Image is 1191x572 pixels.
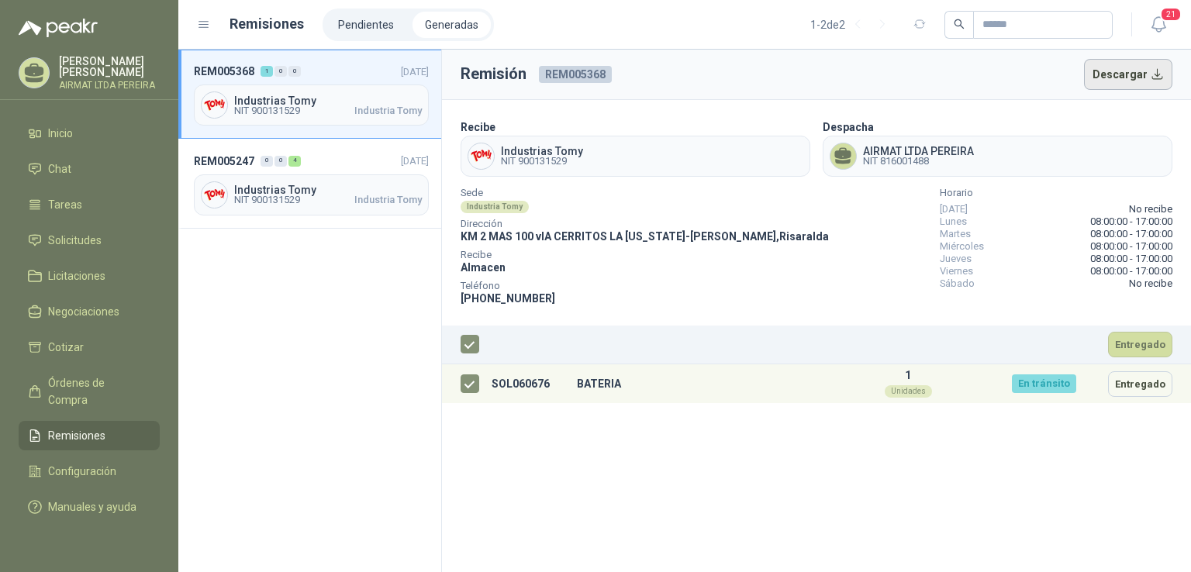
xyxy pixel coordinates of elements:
[539,66,612,83] span: REM005368
[178,50,441,139] a: REM005368100[DATE] Company LogoIndustrias TomyNIT 900131529Industria Tomy
[19,457,160,486] a: Configuración
[571,364,830,404] td: BATERIA
[461,261,506,274] span: Almacen
[178,139,441,228] a: REM005247004[DATE] Company LogoIndustrias TomyNIT 900131529Industria Tomy
[1108,332,1172,357] button: Entregado
[19,226,160,255] a: Solicitudes
[48,374,145,408] span: Órdenes de Compra
[1090,215,1172,228] span: 08:00:00 - 17:00:00
[940,253,972,265] span: Jueves
[401,155,429,167] span: [DATE]
[274,66,287,77] div: 0
[461,230,829,243] span: KM 2 MAS 100 vIA CERRITOS LA [US_STATE] - [PERSON_NAME] , Risaralda
[288,66,301,77] div: 0
[19,119,160,148] a: Inicio
[413,12,491,38] a: Generadas
[1090,228,1172,240] span: 08:00:00 - 17:00:00
[261,66,273,77] div: 1
[1108,371,1172,397] button: Entregado
[986,364,1102,404] td: En tránsito
[19,154,160,184] a: Chat
[1090,253,1172,265] span: 08:00:00 - 17:00:00
[48,125,73,142] span: Inicio
[401,66,429,78] span: [DATE]
[885,385,932,398] div: Unidades
[501,157,583,166] span: NIT 900131529
[1160,7,1182,22] span: 21
[461,201,529,213] div: Industria Tomy
[59,56,160,78] p: [PERSON_NAME] [PERSON_NAME]
[288,156,301,167] div: 4
[234,95,422,106] span: Industrias Tomy
[1090,265,1172,277] span: 08:00:00 - 17:00:00
[940,277,975,290] span: Sábado
[940,228,971,240] span: Martes
[48,160,71,177] span: Chat
[354,106,422,115] span: Industria Tomy
[501,146,583,157] span: Industrias Tomy
[230,13,304,35] h1: Remisiones
[940,240,984,253] span: Miércoles
[940,203,968,215] span: [DATE]
[261,156,273,167] div: 0
[810,12,895,37] div: 1 - 2 de 2
[468,143,494,169] img: Company Logo
[1144,11,1172,39] button: 21
[19,492,160,522] a: Manuales y ayuda
[19,421,160,450] a: Remisiones
[19,190,160,219] a: Tareas
[954,19,965,29] span: search
[354,195,422,205] span: Industria Tomy
[19,297,160,326] a: Negociaciones
[48,498,136,515] span: Manuales y ayuda
[59,81,160,90] p: AIRMAT LTDA PEREIRA
[48,427,105,444] span: Remisiones
[1129,277,1172,290] span: No recibe
[234,106,300,115] span: NIT 900131529
[485,364,571,404] td: SOL060676
[461,282,829,290] span: Teléfono
[461,292,555,305] span: [PHONE_NUMBER]
[461,189,829,197] span: Sede
[1012,374,1076,393] div: En tránsito
[863,157,974,166] span: NIT 816001488
[940,189,1172,197] span: Horario
[202,182,227,208] img: Company Logo
[48,267,105,284] span: Licitaciones
[48,303,119,320] span: Negociaciones
[48,232,102,249] span: Solicitudes
[940,265,973,277] span: Viernes
[19,261,160,291] a: Licitaciones
[461,220,829,228] span: Dirección
[837,369,979,381] p: 1
[234,184,422,195] span: Industrias Tomy
[863,146,974,157] span: AIRMAT LTDA PEREIRA
[1090,240,1172,253] span: 08:00:00 - 17:00:00
[274,156,287,167] div: 0
[48,463,116,480] span: Configuración
[461,251,829,259] span: Recibe
[48,339,84,356] span: Cotizar
[1084,59,1173,90] button: Descargar
[326,12,406,38] a: Pendientes
[19,333,160,362] a: Cotizar
[194,63,254,80] span: REM005368
[442,326,485,364] th: Seleccionar/deseleccionar
[202,92,227,118] img: Company Logo
[940,215,967,228] span: Lunes
[823,121,874,133] b: Despacha
[19,368,160,415] a: Órdenes de Compra
[461,121,495,133] b: Recibe
[194,153,254,170] span: REM005247
[19,19,98,37] img: Logo peakr
[1129,203,1172,215] span: No recibe
[234,195,300,205] span: NIT 900131529
[48,196,82,213] span: Tareas
[461,62,526,86] h3: Remisión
